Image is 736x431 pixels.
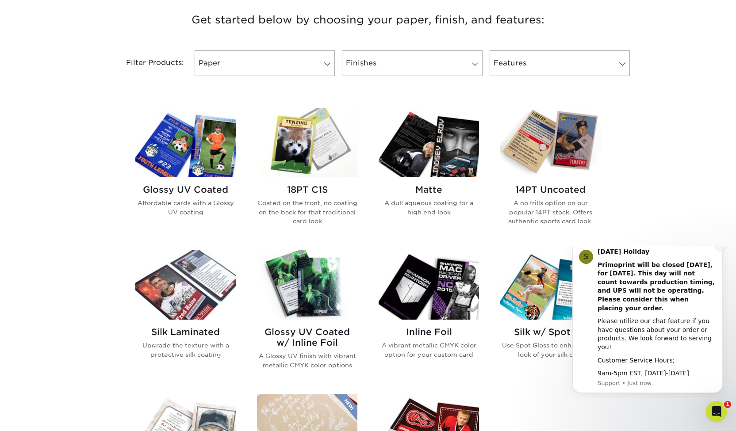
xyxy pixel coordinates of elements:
[38,2,90,9] b: [DATE] Holiday
[500,198,601,225] p: A no frills option on our popular 14PT stock. Offers authentic sports card look.
[135,108,236,240] a: Glossy UV Coated Trading Cards Glossy UV Coated Affordable cards with a Glossy UV coating
[500,184,601,195] h2: 14PT Uncoated
[379,198,479,217] p: A dull aqueous coating for a high end look
[2,404,75,428] iframe: Google Customer Reviews
[38,71,157,106] div: Please utilize our chat feature if you have questions about your order or products. We look forwa...
[103,50,191,76] div: Filter Products:
[20,4,34,18] div: Profile image for Support
[38,123,157,132] div: 9am-5pm EST, [DATE]-[DATE]
[135,198,236,217] p: Affordable cards with a Glossy UV coating
[135,184,236,195] h2: Glossy UV Coated
[379,184,479,195] h2: Matte
[195,50,335,76] a: Paper
[38,111,157,119] div: Customer Service Hours;
[257,250,357,320] img: Glossy UV Coated w/ Inline Foil Trading Cards
[38,15,156,66] b: Primoprint will be closed [DATE], for [DATE]. This day will not count towards production timing, ...
[500,327,601,337] h2: Silk w/ Spot UV
[342,50,482,76] a: Finishes
[135,250,236,384] a: Silk Laminated Trading Cards Silk Laminated Upgrade the texture with a protective silk coating
[257,184,357,195] h2: 18PT C1S
[135,327,236,337] h2: Silk Laminated
[38,133,157,141] p: Message from Support, sent Just now
[379,108,479,240] a: Matte Trading Cards Matte A dull aqueous coating for a high end look
[379,108,479,177] img: Matte Trading Cards
[257,108,357,177] img: 18PT C1S Trading Cards
[706,401,727,422] iframe: Intercom live chat
[379,250,479,384] a: Inline Foil Trading Cards Inline Foil A vibrant metallic CMYK color option for your custom card
[500,250,601,384] a: Silk w/ Spot UV Trading Cards Silk w/ Spot UV Use Spot Gloss to enhance the look of your silk card
[257,327,357,348] h2: Glossy UV Coated w/ Inline Foil
[724,401,731,408] span: 1
[500,250,601,320] img: Silk w/ Spot UV Trading Cards
[500,108,601,240] a: 14PT Uncoated Trading Cards 14PT Uncoated A no frills option on our popular 14PT stock. Offers au...
[335,394,357,421] img: New Product
[559,246,736,398] iframe: Intercom notifications message
[490,50,630,76] a: Features
[257,198,357,225] p: Coated on the front, no coating on the back for that traditional card look
[135,250,236,320] img: Silk Laminated Trading Cards
[135,108,236,177] img: Glossy UV Coated Trading Cards
[379,250,479,320] img: Inline Foil Trading Cards
[379,327,479,337] h2: Inline Foil
[500,341,601,359] p: Use Spot Gloss to enhance the look of your silk card
[500,108,601,177] img: 14PT Uncoated Trading Cards
[257,108,357,240] a: 18PT C1S Trading Cards 18PT C1S Coated on the front, no coating on the back for that traditional ...
[38,2,157,132] div: Message content
[135,341,236,359] p: Upgrade the texture with a protective silk coating
[379,341,479,359] p: A vibrant metallic CMYK color option for your custom card
[257,250,357,384] a: Glossy UV Coated w/ Inline Foil Trading Cards Glossy UV Coated w/ Inline Foil A Glossy UV finish ...
[257,351,357,370] p: A Glossy UV finish with vibrant metallic CMYK color options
